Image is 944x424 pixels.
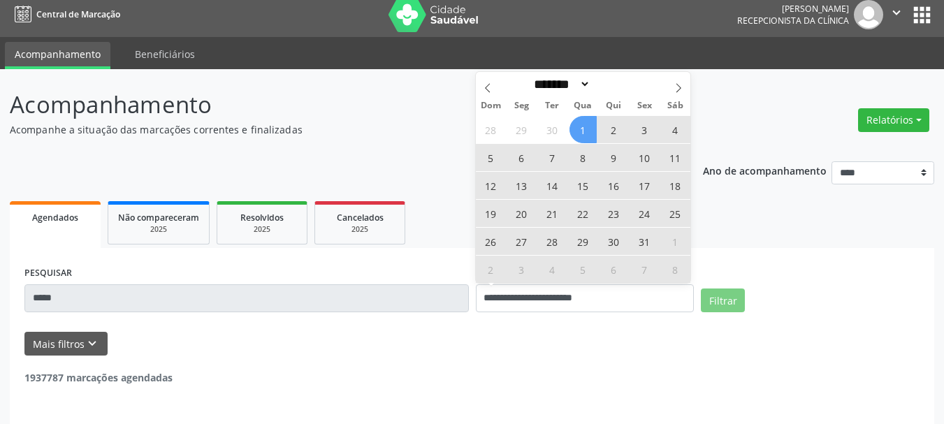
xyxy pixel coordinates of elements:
a: Beneficiários [125,42,205,66]
span: Novembro 5, 2025 [569,256,597,283]
span: Outubro 26, 2025 [477,228,504,255]
span: Outubro 17, 2025 [631,172,658,199]
span: Outubro 19, 2025 [477,200,504,227]
span: Outubro 21, 2025 [539,200,566,227]
i: keyboard_arrow_down [85,336,100,351]
span: Seg [506,101,537,110]
div: 2025 [227,224,297,235]
span: Outubro 6, 2025 [508,144,535,171]
span: Outubro 13, 2025 [508,172,535,199]
span: Sex [629,101,660,110]
span: Qui [598,101,629,110]
div: 2025 [118,224,199,235]
span: Outubro 10, 2025 [631,144,658,171]
span: Outubro 2, 2025 [600,116,627,143]
span: Outubro 16, 2025 [600,172,627,199]
span: Outubro 1, 2025 [569,116,597,143]
span: Outubro 30, 2025 [600,228,627,255]
span: Outubro 3, 2025 [631,116,658,143]
span: Recepcionista da clínica [737,15,849,27]
p: Acompanhe a situação das marcações correntes e finalizadas [10,122,657,137]
span: Outubro 7, 2025 [539,144,566,171]
span: Outubro 4, 2025 [662,116,689,143]
span: Outubro 15, 2025 [569,172,597,199]
span: Sáb [660,101,690,110]
span: Outubro 31, 2025 [631,228,658,255]
a: Central de Marcação [10,3,120,26]
span: Qua [567,101,598,110]
span: Resolvidos [240,212,284,224]
span: Outubro 25, 2025 [662,200,689,227]
span: Novembro 7, 2025 [631,256,658,283]
span: Não compareceram [118,212,199,224]
span: Outubro 14, 2025 [539,172,566,199]
button: apps [910,3,934,27]
span: Outubro 18, 2025 [662,172,689,199]
button: Relatórios [858,108,929,132]
div: 2025 [325,224,395,235]
a: Acompanhamento [5,42,110,69]
span: Outubro 12, 2025 [477,172,504,199]
span: Novembro 6, 2025 [600,256,627,283]
span: Cancelados [337,212,384,224]
select: Month [530,77,591,92]
span: Agendados [32,212,78,224]
span: Novembro 1, 2025 [662,228,689,255]
span: Outubro 24, 2025 [631,200,658,227]
span: Outubro 5, 2025 [477,144,504,171]
span: Outubro 29, 2025 [569,228,597,255]
span: Outubro 28, 2025 [539,228,566,255]
div: [PERSON_NAME] [737,3,849,15]
span: Dom [476,101,507,110]
span: Outubro 11, 2025 [662,144,689,171]
p: Acompanhamento [10,87,657,122]
label: PESQUISAR [24,263,72,284]
span: Setembro 28, 2025 [477,116,504,143]
strong: 1937787 marcações agendadas [24,371,173,384]
i:  [889,5,904,20]
span: Ter [537,101,567,110]
span: Novembro 3, 2025 [508,256,535,283]
input: Year [590,77,637,92]
span: Setembro 30, 2025 [539,116,566,143]
span: Outubro 8, 2025 [569,144,597,171]
span: Outubro 20, 2025 [508,200,535,227]
span: Outubro 9, 2025 [600,144,627,171]
span: Outubro 27, 2025 [508,228,535,255]
span: Outubro 23, 2025 [600,200,627,227]
button: Filtrar [701,288,745,312]
span: Novembro 8, 2025 [662,256,689,283]
span: Setembro 29, 2025 [508,116,535,143]
span: Outubro 22, 2025 [569,200,597,227]
p: Ano de acompanhamento [703,161,827,179]
span: Novembro 2, 2025 [477,256,504,283]
span: Novembro 4, 2025 [539,256,566,283]
button: Mais filtroskeyboard_arrow_down [24,332,108,356]
span: Central de Marcação [36,8,120,20]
